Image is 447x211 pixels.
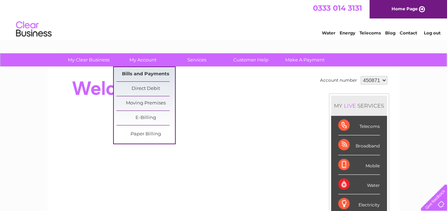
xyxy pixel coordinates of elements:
[222,53,280,66] a: Customer Help
[338,175,380,194] div: Water
[338,155,380,175] div: Mobile
[331,96,387,116] div: MY SERVICES
[116,96,175,110] a: Moving Premises
[318,74,359,86] td: Account number
[342,102,357,109] div: LIVE
[400,30,417,36] a: Contact
[338,135,380,155] div: Broadband
[16,18,52,40] img: logo.png
[116,127,175,141] a: Paper Billing
[59,53,118,66] a: My Clear Business
[276,53,334,66] a: Make A Payment
[116,82,175,96] a: Direct Debit
[360,30,381,36] a: Telecoms
[116,111,175,125] a: E-Billing
[385,30,395,36] a: Blog
[56,4,392,34] div: Clear Business is a trading name of Verastar Limited (registered in [GEOGRAPHIC_DATA] No. 3667643...
[424,30,440,36] a: Log out
[313,4,362,12] a: 0333 014 3131
[322,30,335,36] a: Water
[338,116,380,135] div: Telecoms
[167,53,226,66] a: Services
[116,67,175,81] a: Bills and Payments
[340,30,355,36] a: Energy
[113,53,172,66] a: My Account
